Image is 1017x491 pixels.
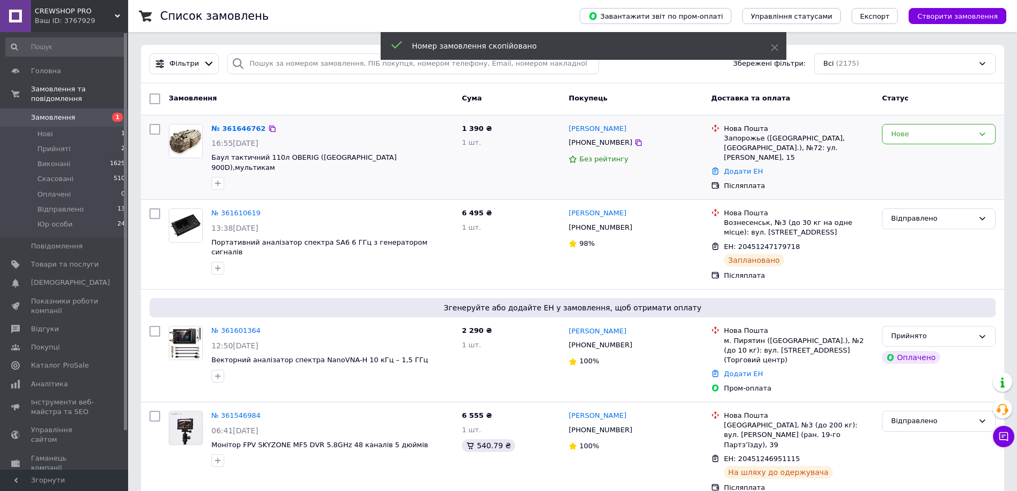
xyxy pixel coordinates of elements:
a: Монітор FPV SKYZONE MF5 DVR 5.8GHz 48 каналів 5 дюймів [211,441,428,449]
div: м. Пирятин ([GEOGRAPHIC_DATA].), №2 (до 10 кг): вул. [STREET_ADDRESS] (Торговий центр) [724,336,873,365]
input: Пошук [5,37,126,57]
span: Замовлення та повідомлення [31,84,128,104]
span: Нові [37,129,53,139]
span: Статус [882,94,909,102]
img: Фото товару [169,326,202,360]
span: ЕН: 20451246951115 [724,455,800,463]
span: Юр особи [37,220,73,229]
div: Нова Пошта [724,124,873,134]
span: 510 [114,174,125,184]
span: Cума [462,94,482,102]
span: Збережені фільтри: [733,59,806,69]
span: 100% [579,357,599,365]
div: Прийнято [891,331,974,342]
span: Скасовані [37,174,74,184]
a: Фото товару [169,124,203,158]
span: Створити замовлення [917,12,998,20]
span: 6 555 ₴ [462,411,492,419]
span: (2175) [836,59,859,67]
span: Відправлено [37,205,84,214]
a: Портативний аналізатор спектра SA6 6 ГГц з генератором сигналів [211,238,427,256]
span: Доставка та оплата [711,94,790,102]
a: Додати ЕН [724,167,763,175]
div: Нова Пошта [724,208,873,218]
span: 1 шт. [462,223,481,231]
span: [DEMOGRAPHIC_DATA] [31,278,110,287]
span: Всі [823,59,834,69]
div: [PHONE_NUMBER] [566,338,634,352]
span: Показники роботи компанії [31,297,99,316]
span: ЕН: 20451247179718 [724,243,800,251]
a: № 361646762 [211,124,266,133]
a: Фото товару [169,208,203,243]
span: Без рейтингу [579,155,628,163]
a: Фото товару [169,326,203,360]
span: 0 [121,190,125,199]
span: 1 шт. [462,341,481,349]
span: CREWSHOP PRO [35,6,115,16]
div: Вознесенськ, №3 (до 30 кг на одне місце): вул. [STREET_ADDRESS] [724,218,873,237]
span: Згенеруйте або додайте ЕН у замовлення, щоб отримати оплату [154,302,991,313]
input: Пошук за номером замовлення, ПІБ покупця, номером телефону, Email, номером накладної [227,53,599,74]
button: Чат з покупцем [993,426,1014,447]
span: 13 [117,205,125,214]
span: 2 [121,144,125,154]
img: Фото товару [169,411,202,445]
span: Головна [31,66,61,76]
button: Завантажити звіт по пром-оплаті [580,8,731,24]
button: Управління статусами [742,8,841,24]
span: 1625 [110,159,125,169]
span: Фільтри [170,59,199,69]
div: Заплановано [724,254,784,267]
span: 2 290 ₴ [462,326,492,334]
span: Управління сайтом [31,425,99,445]
span: Замовлення [169,94,217,102]
a: № 361546984 [211,411,261,419]
div: Пром-оплата [724,384,873,393]
span: Управління статусами [751,12,832,20]
span: 13:38[DATE] [211,224,258,232]
div: Нова Пошта [724,326,873,336]
div: Оплачено [882,351,940,364]
a: [PERSON_NAME] [569,411,626,421]
span: 100% [579,442,599,450]
a: Створити замовлення [898,12,1006,20]
div: 540.79 ₴ [462,439,515,452]
span: 98% [579,239,595,247]
span: 16:55[DATE] [211,139,258,147]
span: Оплачені [37,190,71,199]
span: 1 шт. [462,138,481,146]
h1: Список замовлень [160,10,269,22]
div: Нова Пошта [724,411,873,420]
a: Векторний аналізатор спектра NanoVNA-H 10 кГц – 1,5 ГГц [211,356,428,364]
div: [PHONE_NUMBER] [566,136,634,150]
div: Запорожье ([GEOGRAPHIC_DATA], [GEOGRAPHIC_DATA].), №72: ул. [PERSON_NAME], 15 [724,134,873,163]
span: Замовлення [31,113,75,122]
span: Каталог ProSale [31,361,89,370]
a: Баул тактичний 110л OBERIG ([GEOGRAPHIC_DATA] 900D),мультикам [211,153,397,172]
span: 1 [121,129,125,139]
div: Післяплата [724,271,873,280]
span: 12:50[DATE] [211,341,258,350]
span: Товари та послуги [31,260,99,269]
span: 1 шт. [462,426,481,434]
a: Додати ЕН [724,370,763,378]
span: Покупці [31,342,60,352]
span: 6 495 ₴ [462,209,492,217]
span: Повідомлення [31,241,83,251]
div: [GEOGRAPHIC_DATA], №3 (до 200 кг): вул. [PERSON_NAME] (ран. 19-го Партз’їзду), 39 [724,420,873,450]
span: Завантажити звіт по пром-оплаті [588,11,723,21]
span: 24 [117,220,125,229]
span: 1 [112,113,123,122]
div: [PHONE_NUMBER] [566,221,634,235]
a: [PERSON_NAME] [569,326,626,337]
div: Ваш ID: 3767929 [35,16,128,26]
div: Нове [891,129,974,140]
a: № 361601364 [211,326,261,334]
span: Прийняті [37,144,70,154]
div: Відправлено [891,213,974,224]
img: Фото товару [169,124,202,158]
